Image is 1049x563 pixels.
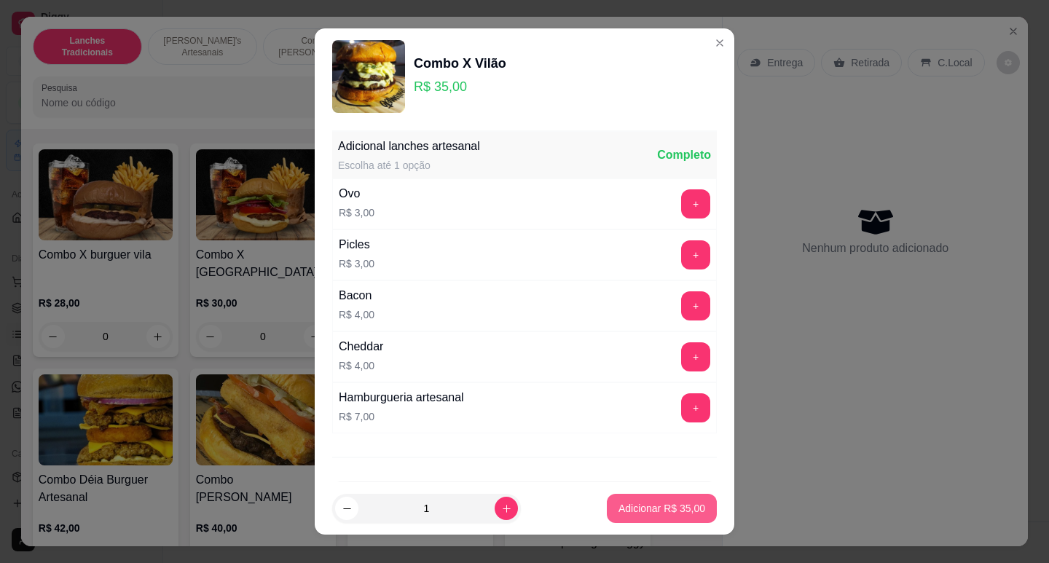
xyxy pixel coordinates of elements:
button: add [681,189,710,218]
div: Cheddar [339,338,383,355]
div: Combo X Vilão [414,53,506,74]
div: Escolha até 1 opção [338,158,480,173]
div: Hamburgueria artesanal [339,389,464,406]
button: add [681,342,710,371]
div: Bacon [339,287,374,304]
p: R$ 3,00 [339,205,374,220]
div: Completo [657,146,711,164]
button: add [681,393,710,422]
p: R$ 7,00 [339,409,464,424]
p: R$ 4,00 [339,307,374,322]
p: R$ 35,00 [414,76,506,97]
button: add [681,240,710,269]
img: product-image [332,40,405,113]
div: Ovo [339,185,374,202]
button: increase-product-quantity [495,497,518,520]
button: add [681,291,710,320]
p: R$ 4,00 [339,358,383,373]
p: R$ 3,00 [339,256,374,271]
button: Adicionar R$ 35,00 [607,494,717,523]
div: Adicional lanches artesanal [338,138,480,155]
button: decrease-product-quantity [335,497,358,520]
p: Adicionar R$ 35,00 [618,501,705,516]
button: Close [708,31,731,55]
div: Picles [339,236,374,253]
